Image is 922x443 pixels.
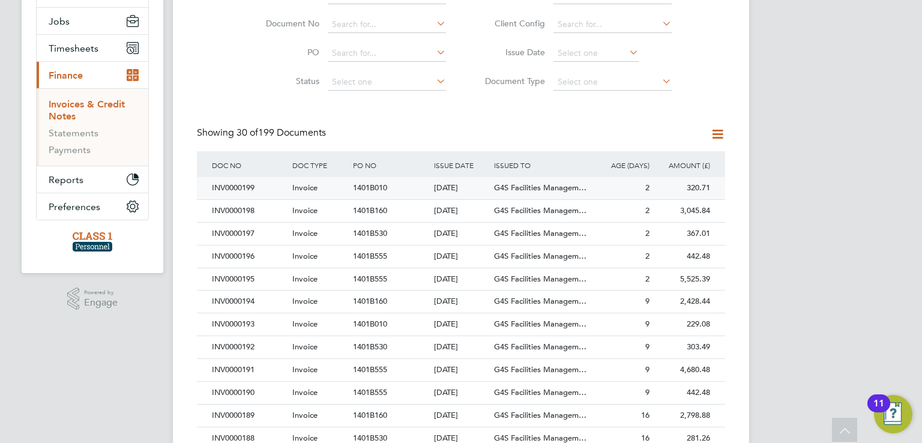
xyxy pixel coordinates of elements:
[292,387,318,397] span: Invoice
[250,47,319,58] label: PO
[49,98,125,122] a: Invoices & Credit Notes
[652,336,713,358] div: 303.49
[353,251,387,261] span: 1401B555
[73,232,113,252] img: class1personnel-logo-retina.png
[292,228,318,238] span: Invoice
[37,62,148,88] button: Finance
[652,291,713,313] div: 2,428.44
[209,382,289,404] div: INV0000190
[37,193,148,220] button: Preferences
[431,177,492,199] div: [DATE]
[353,342,387,352] span: 1401B530
[494,274,586,284] span: G4S Facilities Managem…
[645,319,649,329] span: 9
[49,43,98,54] span: Timesheets
[641,433,649,443] span: 16
[431,151,492,179] div: ISSUE DATE
[209,291,289,313] div: INV0000194
[209,268,289,291] div: INV0000195
[292,364,318,375] span: Invoice
[197,127,328,139] div: Showing
[553,16,672,33] input: Search for...
[292,433,318,443] span: Invoice
[494,296,586,306] span: G4S Facilities Managem…
[431,359,492,381] div: [DATE]
[491,151,592,179] div: ISSUED TO
[652,151,713,179] div: AMOUNT (£)
[645,228,649,238] span: 2
[652,223,713,245] div: 367.01
[494,410,586,420] span: G4S Facilities Managem…
[652,405,713,427] div: 2,798.88
[431,246,492,268] div: [DATE]
[49,16,70,27] span: Jobs
[250,76,319,86] label: Status
[292,296,318,306] span: Invoice
[645,182,649,193] span: 2
[84,288,118,298] span: Powered by
[431,382,492,404] div: [DATE]
[641,410,649,420] span: 16
[328,45,446,62] input: Search for...
[353,296,387,306] span: 1401B160
[49,127,98,139] a: Statements
[494,319,586,329] span: G4S Facilities Managem…
[645,251,649,261] span: 2
[292,182,318,193] span: Invoice
[37,8,148,34] button: Jobs
[652,200,713,222] div: 3,045.84
[353,205,387,215] span: 1401B160
[289,151,350,179] div: DOC TYPE
[209,313,289,336] div: INV0000193
[209,359,289,381] div: INV0000191
[37,88,148,166] div: Finance
[328,16,446,33] input: Search for...
[37,166,148,193] button: Reports
[645,274,649,284] span: 2
[328,74,446,91] input: Select one
[37,35,148,61] button: Timesheets
[353,433,387,443] span: 1401B530
[645,205,649,215] span: 2
[873,403,884,419] div: 11
[209,151,289,179] div: DOC NO
[592,151,652,179] div: AGE (DAYS)
[494,205,586,215] span: G4S Facilities Managem…
[350,151,430,179] div: PO NO
[494,364,586,375] span: G4S Facilities Managem…
[652,382,713,404] div: 442.48
[652,359,713,381] div: 4,680.48
[49,201,100,212] span: Preferences
[431,223,492,245] div: [DATE]
[431,313,492,336] div: [DATE]
[652,268,713,291] div: 5,525.39
[250,18,319,29] label: Document No
[494,182,586,193] span: G4S Facilities Managem…
[209,223,289,245] div: INV0000197
[652,177,713,199] div: 320.71
[49,174,83,185] span: Reports
[645,342,649,352] span: 9
[237,127,326,139] span: 199 Documents
[353,319,387,329] span: 1401B010
[209,246,289,268] div: INV0000196
[353,364,387,375] span: 1401B555
[494,251,586,261] span: G4S Facilities Managem…
[553,74,672,91] input: Select one
[292,319,318,329] span: Invoice
[494,342,586,352] span: G4S Facilities Managem…
[292,342,318,352] span: Invoice
[494,228,586,238] span: G4S Facilities Managem…
[645,387,649,397] span: 9
[652,246,713,268] div: 442.48
[353,274,387,284] span: 1401B555
[292,410,318,420] span: Invoice
[49,144,91,155] a: Payments
[292,274,318,284] span: Invoice
[494,433,586,443] span: G4S Facilities Managem…
[874,395,912,433] button: Open Resource Center, 11 new notifications
[353,228,387,238] span: 1401B530
[209,336,289,358] div: INV0000192
[209,200,289,222] div: INV0000198
[553,45,639,62] input: Select one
